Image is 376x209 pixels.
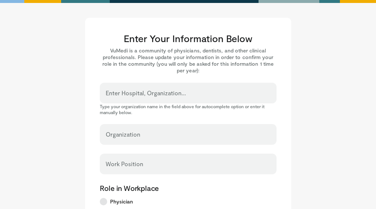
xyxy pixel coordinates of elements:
label: Enter Hospital, Organization... [106,86,186,100]
p: Role in Workplace [100,183,277,193]
h3: Enter Your Information Below [100,32,277,44]
p: VuMedi is a community of physicians, dentists, and other clinical professionals. Please update yo... [100,47,277,74]
span: Physician [110,198,133,205]
p: Type your organization name in the field above for autocomplete option or enter it manually below. [100,103,277,115]
label: Organization [106,127,140,142]
label: Work Position [106,157,143,171]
